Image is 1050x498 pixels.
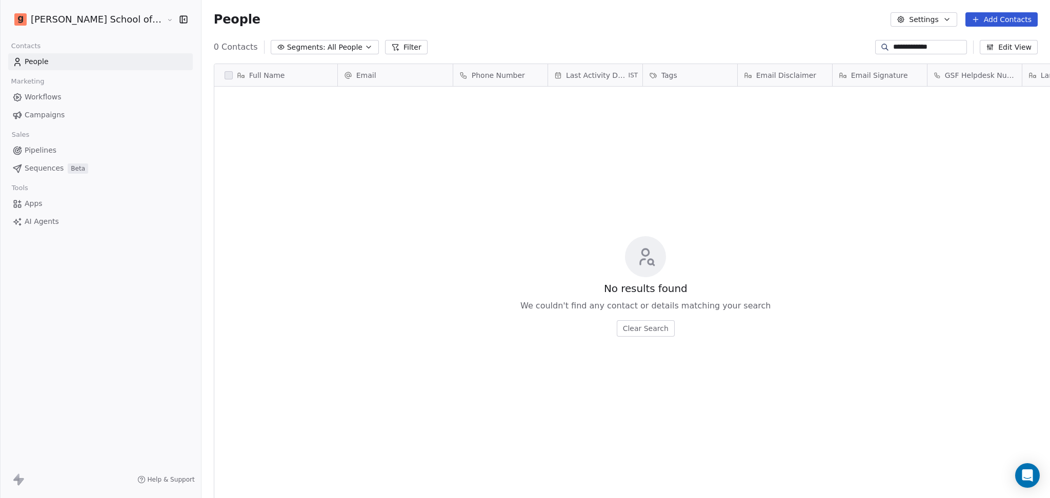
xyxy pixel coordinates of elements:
[385,40,428,54] button: Filter
[566,70,627,80] span: Last Activity Date
[25,56,49,67] span: People
[851,70,908,80] span: Email Signature
[12,11,159,28] button: [PERSON_NAME] School of Finance LLP
[7,180,32,196] span: Tools
[356,70,376,80] span: Email
[25,163,64,174] span: Sequences
[338,64,453,86] div: Email
[927,64,1022,86] div: GSF Helpdesk Number
[25,216,59,227] span: AI Agents
[604,281,688,296] span: No results found
[738,64,832,86] div: Email Disclaimer
[25,198,43,209] span: Apps
[8,107,193,123] a: Campaigns
[25,110,65,120] span: Campaigns
[8,213,193,230] a: AI Agents
[548,64,642,86] div: Last Activity DateIST
[520,300,771,312] span: We couldn't find any contact or details matching your search
[629,71,638,79] span: IST
[68,163,88,174] span: Beta
[25,92,62,102] span: Workflows
[661,70,677,80] span: Tags
[214,41,258,53] span: 0 Contacts
[287,42,326,53] span: Segments:
[617,320,675,337] button: Clear Search
[214,87,338,478] div: grid
[833,64,927,86] div: Email Signature
[25,145,56,156] span: Pipelines
[891,12,957,27] button: Settings
[965,12,1038,27] button: Add Contacts
[31,13,164,26] span: [PERSON_NAME] School of Finance LLP
[7,127,34,142] span: Sales
[8,53,193,70] a: People
[328,42,362,53] span: All People
[7,38,45,54] span: Contacts
[148,475,195,484] span: Help & Support
[8,195,193,212] a: Apps
[249,70,285,80] span: Full Name
[945,70,1016,80] span: GSF Helpdesk Number
[453,64,548,86] div: Phone Number
[472,70,525,80] span: Phone Number
[643,64,737,86] div: Tags
[14,13,27,26] img: Goela%20School%20Logos%20(4).png
[137,475,195,484] a: Help & Support
[8,89,193,106] a: Workflows
[980,40,1038,54] button: Edit View
[214,64,337,86] div: Full Name
[1015,463,1040,488] div: Open Intercom Messenger
[8,160,193,177] a: SequencesBeta
[756,70,816,80] span: Email Disclaimer
[214,12,260,27] span: People
[8,142,193,159] a: Pipelines
[7,74,49,89] span: Marketing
